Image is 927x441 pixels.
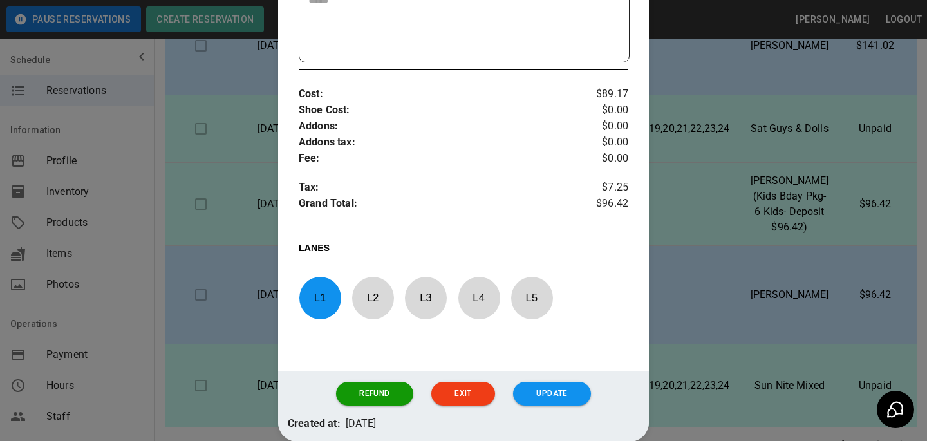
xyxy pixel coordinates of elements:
[299,196,574,215] p: Grand Total :
[574,151,628,167] p: $0.00
[299,118,574,135] p: Addons :
[299,283,341,313] p: L 1
[404,283,447,313] p: L 3
[351,283,394,313] p: L 2
[299,135,574,151] p: Addons tax :
[346,416,377,432] p: [DATE]
[574,102,628,118] p: $0.00
[574,86,628,102] p: $89.17
[574,118,628,135] p: $0.00
[299,151,574,167] p: Fee :
[299,180,574,196] p: Tax :
[510,283,553,313] p: L 5
[574,135,628,151] p: $0.00
[574,180,628,196] p: $7.25
[288,416,341,432] p: Created at:
[458,283,500,313] p: L 4
[299,86,574,102] p: Cost :
[574,196,628,215] p: $96.42
[431,382,494,406] button: Exit
[336,382,413,406] button: Refund
[299,102,574,118] p: Shoe Cost :
[299,241,628,259] p: LANES
[513,382,590,406] button: Update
